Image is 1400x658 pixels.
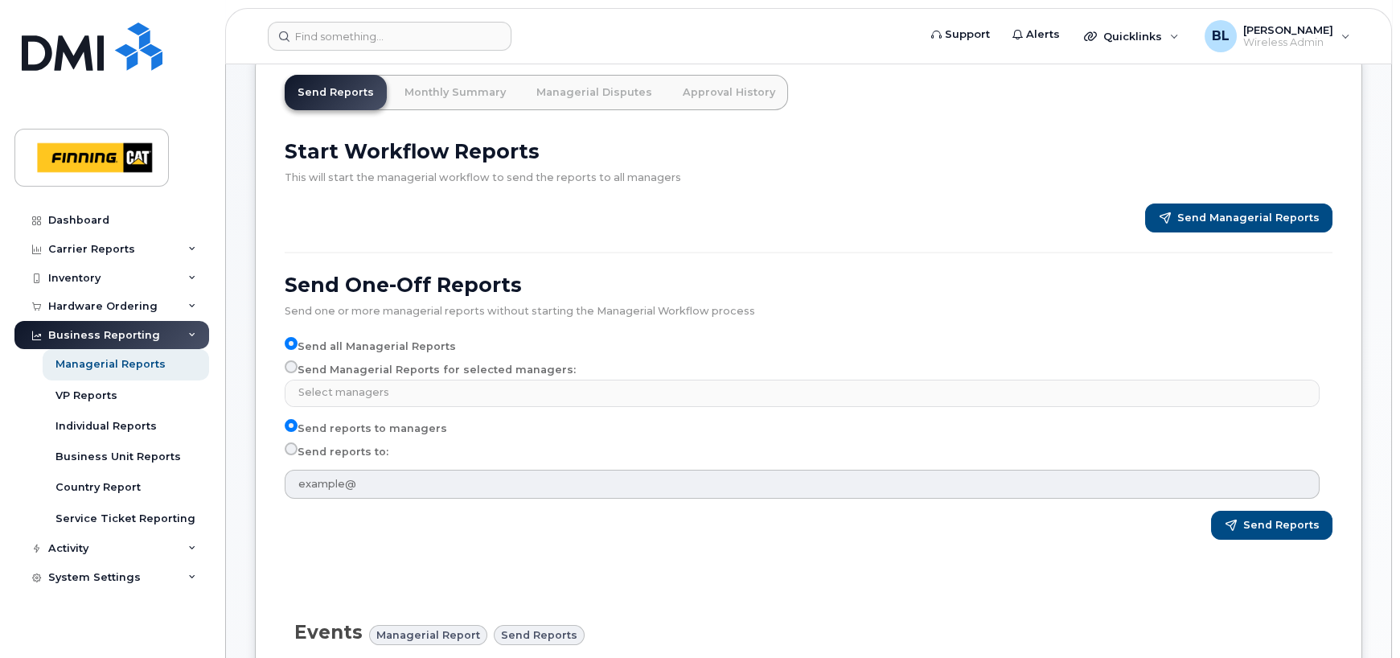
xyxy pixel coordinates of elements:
input: Find something... [268,22,511,51]
a: Send Reports [285,75,387,110]
a: Alerts [1001,19,1071,51]
span: BL [1212,27,1230,46]
span: Send Reports [1242,518,1319,533]
span: [PERSON_NAME] [1243,23,1333,36]
span: Send Managerial Reports [1176,211,1319,225]
span: Support [945,27,990,43]
label: Send all Managerial Reports [285,337,456,356]
input: example@ [285,470,1320,499]
div: Send one or more managerial reports without starting the Managerial Workflow process [285,297,1332,318]
span: Managerial Report [376,627,480,643]
h2: Send One-Off Reports [285,273,1332,297]
div: Brenda Larabee [1193,20,1361,52]
div: This will start the managerial workflow to send the reports to all managers [285,163,1332,184]
span: Alerts [1026,27,1060,43]
input: Send all Managerial Reports [285,337,298,350]
a: Managerial Disputes [523,75,665,110]
button: Send Reports [1211,511,1332,540]
iframe: Messenger Launcher [1330,588,1388,646]
span: Events [294,621,363,644]
span: Wireless Admin [1243,36,1333,49]
h2: Start Workflow Reports [285,139,1332,163]
button: Send Managerial Reports [1145,204,1332,232]
a: Support [920,19,1001,51]
label: Send reports to managers [285,419,447,438]
input: Send reports to managers [285,419,298,432]
div: Quicklinks [1073,20,1190,52]
label: Send reports to: [285,442,388,462]
a: Monthly Summary [392,75,519,110]
span: Send reports [501,627,577,643]
label: Send Managerial Reports for selected managers: [285,360,576,380]
a: Approval History [670,75,788,110]
input: Send Managerial Reports for selected managers: [285,360,298,373]
input: Send reports to: [285,442,298,455]
span: Quicklinks [1103,30,1162,43]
